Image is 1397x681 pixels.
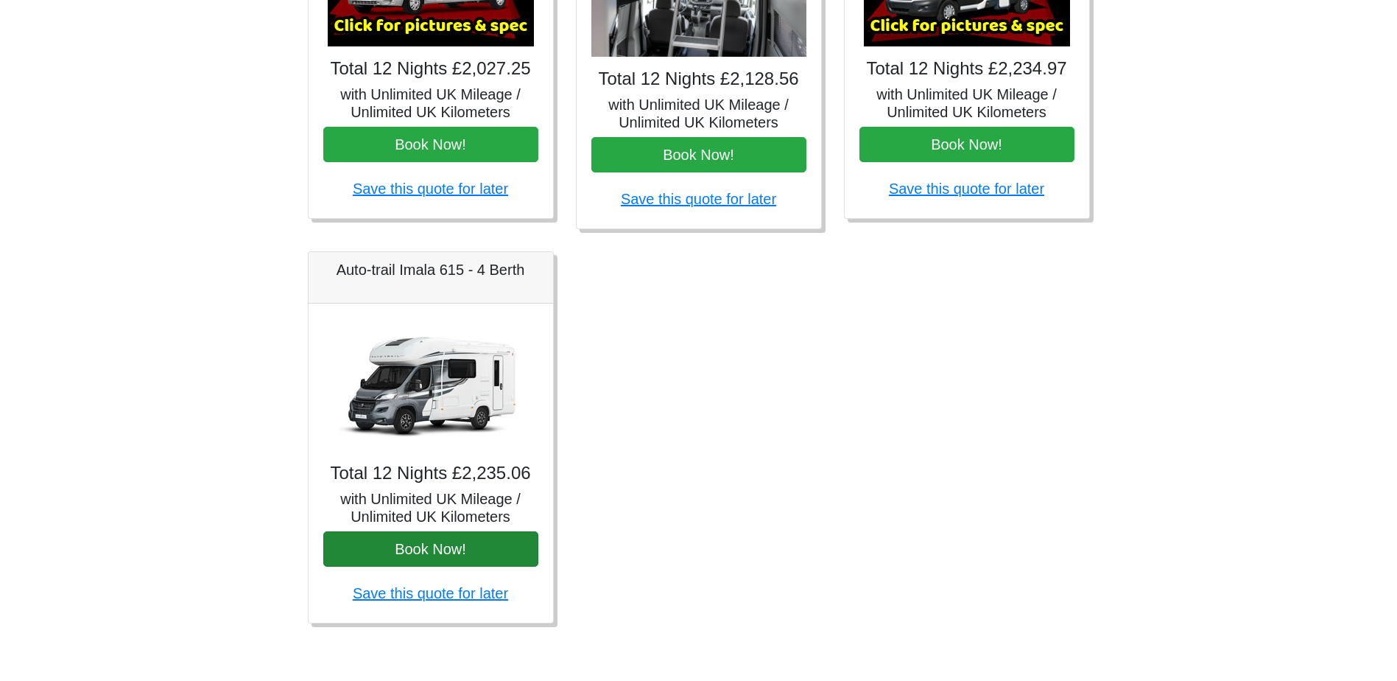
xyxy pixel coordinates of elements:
button: Book Now! [591,137,806,172]
h4: Total 12 Nights £2,027.25 [323,58,538,80]
h5: Auto-trail Imala 615 - 4 Berth [323,261,538,279]
a: Save this quote for later [353,585,508,601]
a: Save this quote for later [353,181,508,197]
a: Save this quote for later [889,181,1044,197]
button: Book Now! [859,127,1074,162]
button: Book Now! [323,531,538,567]
h5: with Unlimited UK Mileage / Unlimited UK Kilometers [591,96,806,131]
h4: Total 12 Nights £2,234.97 [859,58,1074,80]
button: Book Now! [323,127,538,162]
a: Save this quote for later [621,191,776,207]
h4: Total 12 Nights £2,235.06 [323,463,538,484]
h4: Total 12 Nights £2,128.56 [591,69,806,90]
h5: with Unlimited UK Mileage / Unlimited UK Kilometers [323,85,538,121]
img: Auto-trail Imala 615 - 4 Berth [328,318,534,451]
h5: with Unlimited UK Mileage / Unlimited UK Kilometers [323,490,538,525]
h5: with Unlimited UK Mileage / Unlimited UK Kilometers [859,85,1074,121]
